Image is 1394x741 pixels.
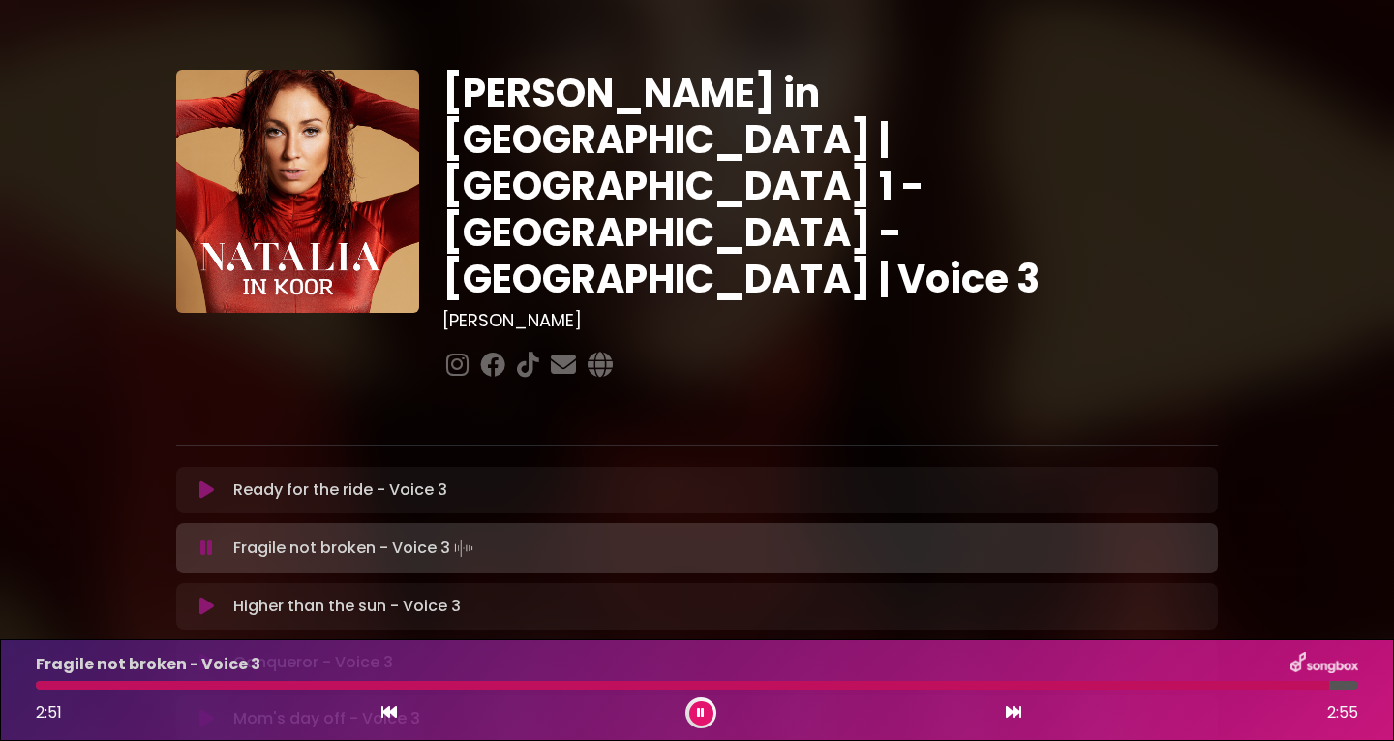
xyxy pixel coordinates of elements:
h1: [PERSON_NAME] in [GEOGRAPHIC_DATA] | [GEOGRAPHIC_DATA] 1 - [GEOGRAPHIC_DATA] - [GEOGRAPHIC_DATA] ... [442,70,1218,302]
h3: [PERSON_NAME] [442,310,1218,331]
span: 2:55 [1327,701,1358,725]
p: Fragile not broken - Voice 3 [36,653,260,676]
img: waveform4.gif [450,535,477,562]
p: Higher than the sun - Voice 3 [233,595,461,618]
p: Fragile not broken - Voice 3 [233,535,477,562]
p: Ready for the ride - Voice 3 [233,479,447,502]
img: YTVS25JmS9CLUqXqkEhs [176,70,419,313]
span: 2:51 [36,701,62,724]
img: songbox-logo-white.png [1290,652,1358,677]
